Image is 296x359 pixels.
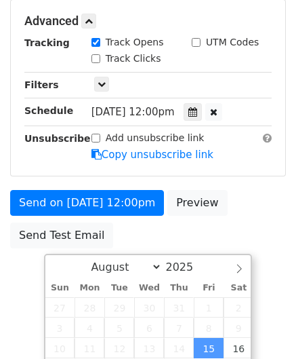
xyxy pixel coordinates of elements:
[104,284,134,292] span: Tue
[24,105,73,116] strong: Schedule
[104,297,134,318] span: July 29, 2025
[206,35,259,50] label: UTM Codes
[224,297,253,318] span: August 2, 2025
[134,318,164,338] span: August 6, 2025
[106,131,205,145] label: Add unsubscribe link
[224,338,253,358] span: August 16, 2025
[75,297,104,318] span: July 28, 2025
[164,338,194,358] span: August 14, 2025
[45,338,75,358] span: August 10, 2025
[24,37,70,48] strong: Tracking
[106,35,164,50] label: Track Opens
[162,261,211,273] input: Year
[75,318,104,338] span: August 4, 2025
[75,284,104,292] span: Mon
[24,133,91,144] strong: Unsubscribe
[91,149,213,161] a: Copy unsubscribe link
[194,297,224,318] span: August 1, 2025
[194,284,224,292] span: Fri
[134,284,164,292] span: Wed
[164,318,194,338] span: August 7, 2025
[228,294,296,359] iframe: Chat Widget
[194,338,224,358] span: August 15, 2025
[224,318,253,338] span: August 9, 2025
[45,318,75,338] span: August 3, 2025
[10,190,164,216] a: Send on [DATE] 12:00pm
[104,318,134,338] span: August 5, 2025
[24,14,272,29] h5: Advanced
[24,79,59,90] strong: Filters
[167,190,227,216] a: Preview
[106,52,161,66] label: Track Clicks
[224,284,253,292] span: Sat
[164,284,194,292] span: Thu
[10,223,113,248] a: Send Test Email
[134,297,164,318] span: July 30, 2025
[45,284,75,292] span: Sun
[91,106,175,118] span: [DATE] 12:00pm
[134,338,164,358] span: August 13, 2025
[45,297,75,318] span: July 27, 2025
[194,318,224,338] span: August 8, 2025
[164,297,194,318] span: July 31, 2025
[75,338,104,358] span: August 11, 2025
[104,338,134,358] span: August 12, 2025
